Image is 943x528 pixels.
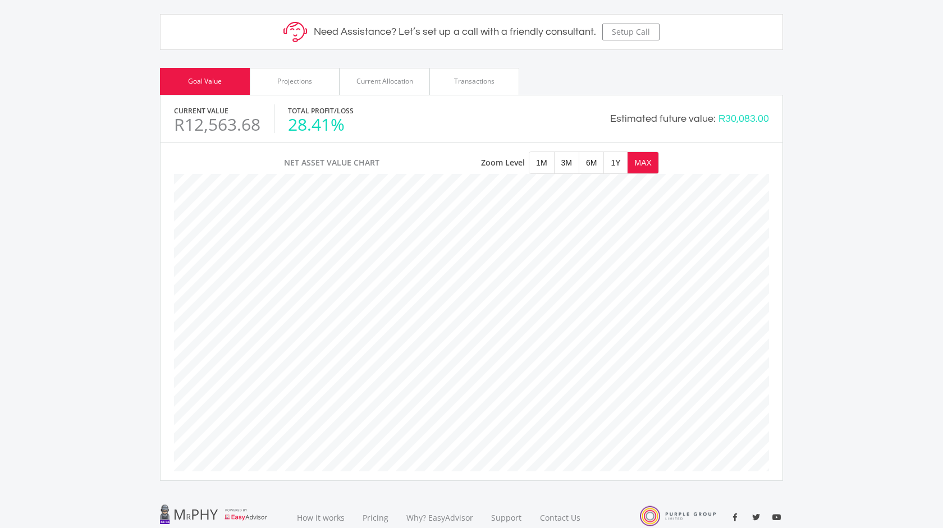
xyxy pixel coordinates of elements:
label: Current Value [174,106,228,116]
button: 3M [555,152,579,173]
div: Estimated future value: [610,111,716,126]
div: Goal Value [188,76,222,86]
div: Transactions [454,76,495,86]
span: Zoom Level [481,157,525,168]
button: 1M [529,152,553,173]
button: 6M [579,152,603,173]
div: R30,083.00 [718,111,769,126]
div: Projections [277,76,312,86]
span: Net Asset Value Chart [284,157,379,168]
label: Total Profit/Loss [288,106,354,116]
div: R12,563.68 [174,116,260,133]
div: Current Allocation [356,76,413,86]
button: Setup Call [602,24,660,40]
div: 28.41% [288,116,354,133]
button: 1Y [604,152,627,173]
h5: Need Assistance? Let’s set up a call with a friendly consultant. [314,26,596,38]
button: MAX [628,152,658,173]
